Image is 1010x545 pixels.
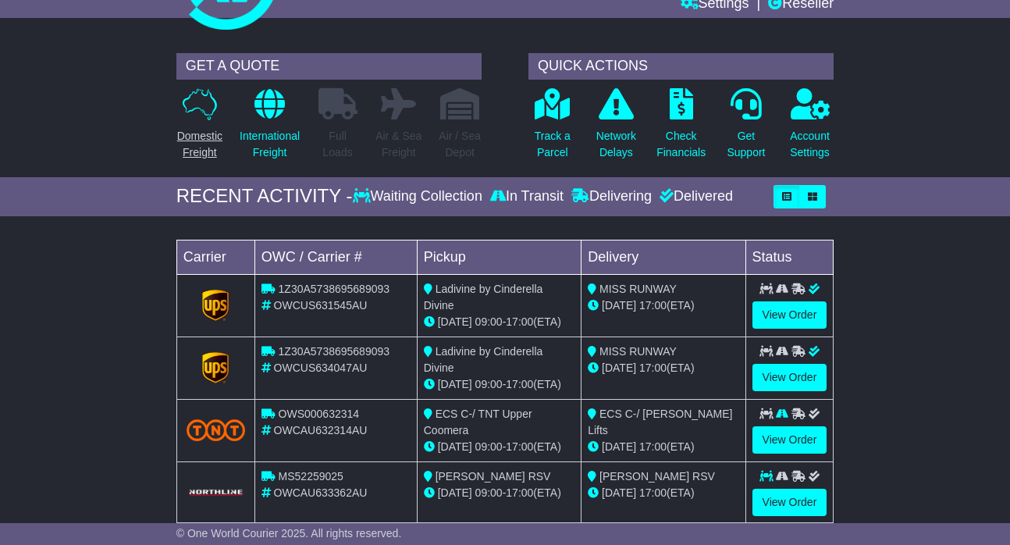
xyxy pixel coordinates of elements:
span: 1Z30A5738695689093 [279,283,389,295]
div: - (ETA) [424,485,574,501]
div: GET A QUOTE [176,53,482,80]
a: AccountSettings [789,87,830,169]
a: CheckFinancials [656,87,706,169]
td: Status [745,240,834,274]
span: OWCAU632314AU [274,424,368,436]
div: In Transit [486,188,567,205]
span: Ladivine by Cinderella Divine [424,283,543,312]
a: NetworkDelays [596,87,637,169]
a: InternationalFreight [239,87,301,169]
span: OWS000632314 [279,408,360,420]
span: 09:00 [475,486,503,499]
div: Delivering [567,188,656,205]
span: [DATE] [602,362,636,374]
p: Track a Parcel [535,128,571,161]
a: View Order [752,301,827,329]
span: 09:00 [475,378,503,390]
span: 17:00 [506,315,533,328]
span: [DATE] [602,299,636,312]
span: 17:00 [639,362,667,374]
div: (ETA) [588,297,738,314]
p: Check Financials [656,128,706,161]
p: Full Loads [318,128,357,161]
div: - (ETA) [424,314,574,330]
span: 17:00 [639,299,667,312]
td: Carrier [176,240,254,274]
a: View Order [752,364,827,391]
a: View Order [752,426,827,454]
span: [PERSON_NAME] RSV [599,470,715,483]
p: Get Support [727,128,765,161]
span: Ladivine by Cinderella Divine [424,345,543,374]
div: - (ETA) [424,376,574,393]
p: Air & Sea Freight [375,128,421,161]
span: [DATE] [438,486,472,499]
span: [PERSON_NAME] RSV [436,470,551,483]
div: RECENT ACTIVITY - [176,185,353,208]
p: Air / Sea Depot [439,128,481,161]
img: GetCarrierServiceLogo [187,488,245,497]
span: OWCAU633362AU [274,486,368,499]
div: QUICK ACTIONS [528,53,834,80]
span: 17:00 [639,486,667,499]
a: GetSupport [726,87,766,169]
span: 17:00 [506,486,533,499]
p: International Freight [240,128,300,161]
img: GetCarrierServiceLogo [202,290,229,321]
span: OWCUS634047AU [274,362,368,374]
p: Account Settings [790,128,830,161]
span: [DATE] [438,440,472,453]
span: 17:00 [639,440,667,453]
span: [DATE] [438,315,472,328]
span: [DATE] [438,378,472,390]
td: OWC / Carrier # [254,240,417,274]
a: View Order [752,489,827,516]
span: [DATE] [602,440,636,453]
div: - (ETA) [424,439,574,455]
div: (ETA) [588,485,738,501]
img: TNT_Domestic.png [187,419,245,440]
td: Delivery [581,240,745,274]
span: ECS C-/ TNT Upper Coomera [424,408,532,436]
span: 17:00 [506,378,533,390]
img: GetCarrierServiceLogo [202,352,229,383]
span: [DATE] [602,486,636,499]
span: 17:00 [506,440,533,453]
span: MISS RUNWAY [599,345,677,358]
span: OWCUS631545AU [274,299,368,312]
a: DomesticFreight [176,87,223,169]
span: MISS RUNWAY [599,283,677,295]
span: ECS C-/ [PERSON_NAME] Lifts [588,408,732,436]
div: Delivered [656,188,733,205]
div: (ETA) [588,360,738,376]
td: Pickup [417,240,581,274]
span: 1Z30A5738695689093 [279,345,389,358]
a: Track aParcel [534,87,571,169]
p: Network Delays [596,128,636,161]
span: 09:00 [475,315,503,328]
span: 09:00 [475,440,503,453]
span: © One World Courier 2025. All rights reserved. [176,527,402,540]
div: (ETA) [588,439,738,455]
span: MS52259025 [279,470,343,483]
p: Domestic Freight [177,128,222,161]
div: Waiting Collection [353,188,486,205]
